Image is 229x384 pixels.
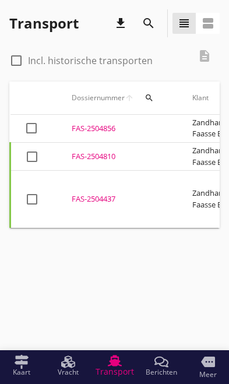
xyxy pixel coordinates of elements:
label: Incl. historische transporten [28,55,153,66]
div: FAS-2504437 [72,193,164,205]
i: search [219,93,228,103]
a: Vracht [45,350,91,382]
i: download [114,16,128,30]
span: Berichten [146,369,177,376]
i: view_headline [177,16,191,30]
i: search [145,93,154,103]
div: Transport [9,14,79,33]
div: FAS-2504810 [72,151,164,163]
i: search [142,16,156,30]
i: more [201,355,215,369]
span: Meer [199,371,217,378]
span: Dossiernummer [72,93,125,103]
span: Kaart [13,369,30,376]
span: Vracht [58,369,79,376]
a: Berichten [138,350,185,382]
a: Transport [91,350,138,382]
i: view_agenda [201,16,215,30]
span: Transport [96,368,134,376]
div: FAS-2504856 [72,123,164,135]
i: arrow_upward [125,93,134,103]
